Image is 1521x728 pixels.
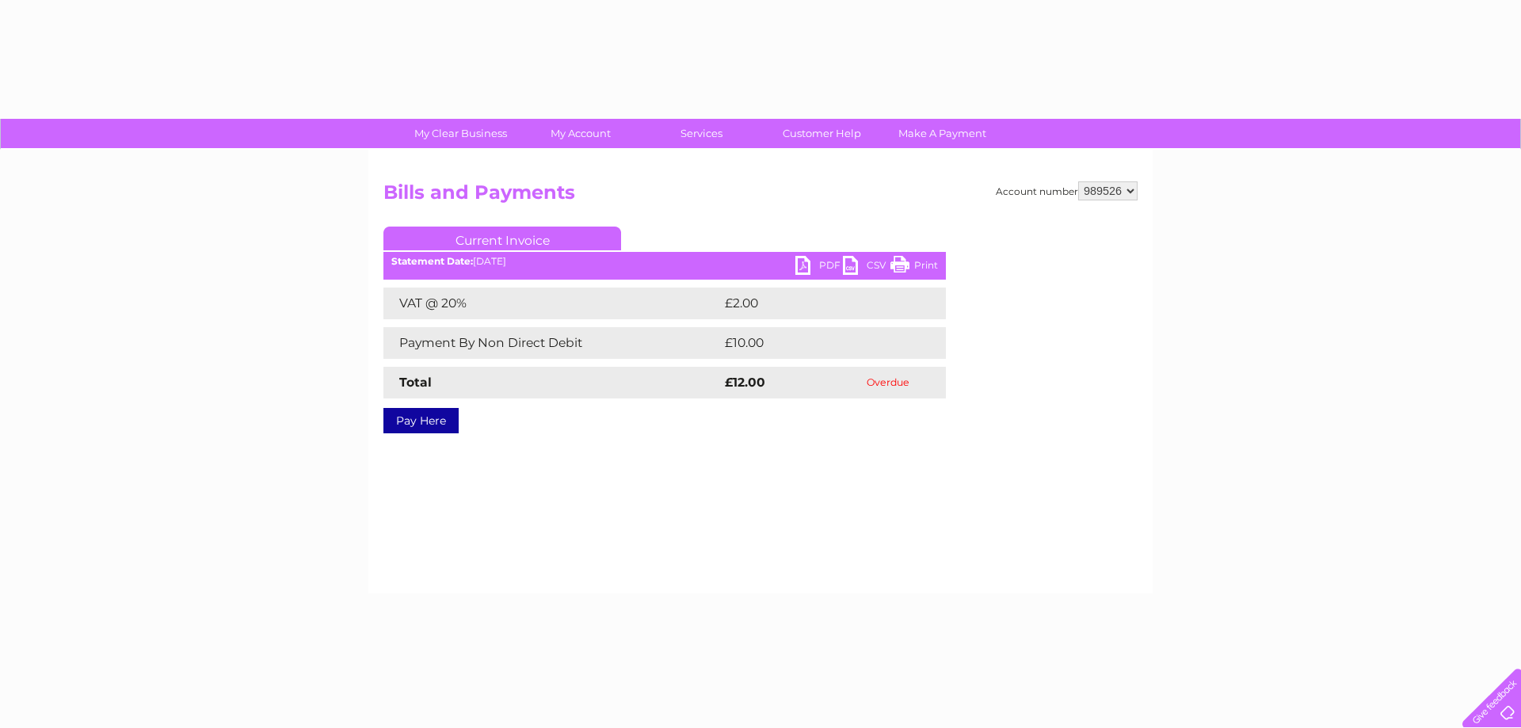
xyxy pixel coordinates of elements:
a: CSV [843,256,890,279]
td: £2.00 [721,288,909,319]
a: Services [636,119,767,148]
td: Payment By Non Direct Debit [383,327,721,359]
a: My Account [516,119,646,148]
a: Make A Payment [877,119,1008,148]
h2: Bills and Payments [383,181,1138,212]
a: Current Invoice [383,227,621,250]
a: Customer Help [757,119,887,148]
a: PDF [795,256,843,279]
strong: £12.00 [725,375,765,390]
td: Overdue [831,367,946,398]
a: My Clear Business [395,119,526,148]
strong: Total [399,375,432,390]
td: £10.00 [721,327,913,359]
div: [DATE] [383,256,946,267]
div: Account number [996,181,1138,200]
b: Statement Date: [391,255,473,267]
td: VAT @ 20% [383,288,721,319]
a: Pay Here [383,408,459,433]
a: Print [890,256,938,279]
